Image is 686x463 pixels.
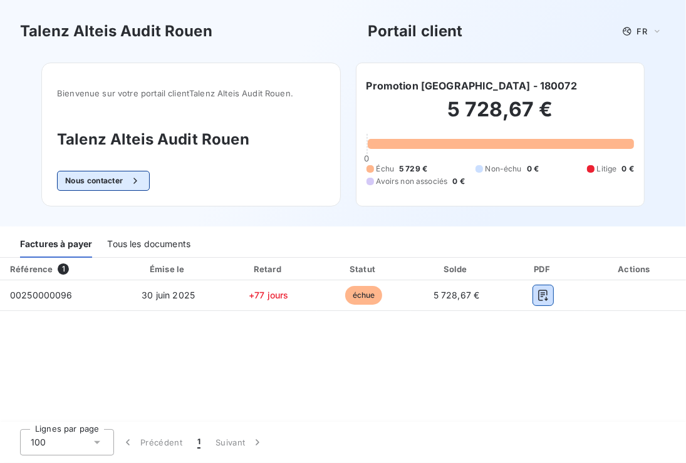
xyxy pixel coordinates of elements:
button: 1 [190,429,208,455]
span: FR [637,26,647,36]
div: Référence [10,264,53,274]
span: 1 [58,263,69,275]
span: Litige [597,163,617,175]
span: Échu [377,163,395,175]
button: Nous contacter [57,171,150,191]
div: Actions [587,263,683,275]
button: Suivant [208,429,271,455]
div: Solde [413,263,500,275]
span: 30 juin 2025 [142,290,195,300]
h3: Talenz Alteis Audit Rouen [20,20,212,43]
div: Retard [223,263,314,275]
span: 00250000096 [10,290,73,300]
div: Tous les documents [107,232,190,258]
span: 5 729 € [399,163,427,175]
span: Avoirs non associés [377,176,448,187]
span: Bienvenue sur votre portail client Talenz Alteis Audit Rouen . [57,88,325,98]
span: 0 € [622,163,634,175]
span: 0 [364,153,369,163]
h2: 5 728,67 € [366,97,635,135]
h3: Portail client [368,20,463,43]
span: 100 [31,436,46,449]
span: 0 € [452,176,464,187]
span: 1 [197,436,200,449]
span: Non-échu [486,163,522,175]
div: PDF [505,263,582,275]
div: Factures à payer [20,232,92,258]
button: Précédent [114,429,190,455]
div: Statut [320,263,408,275]
h3: Talenz Alteis Audit Rouen [57,128,325,151]
span: échue [345,286,383,305]
span: 5 728,67 € [434,290,480,300]
span: 0 € [527,163,539,175]
h6: Promotion [GEOGRAPHIC_DATA] - 180072 [366,78,577,93]
div: Émise le [118,263,218,275]
span: +77 jours [249,290,288,300]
